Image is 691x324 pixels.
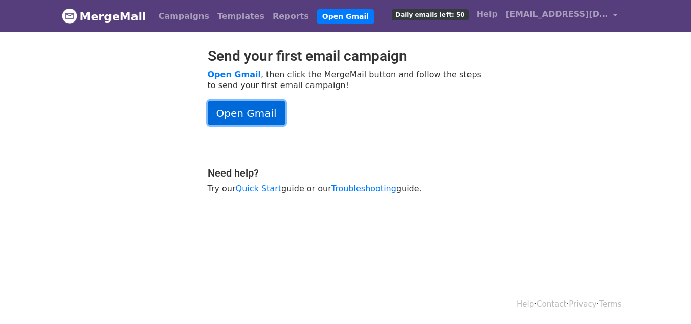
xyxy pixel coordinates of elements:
a: [EMAIL_ADDRESS][DOMAIN_NAME] [502,4,621,28]
a: Terms [599,299,621,309]
p: , then click the MergeMail button and follow the steps to send your first email campaign! [208,69,484,91]
a: Privacy [569,299,596,309]
a: Open Gmail [208,101,285,125]
h4: Need help? [208,167,484,179]
h2: Send your first email campaign [208,48,484,65]
a: Open Gmail [208,70,261,79]
a: Campaigns [154,6,213,27]
a: Open Gmail [317,9,374,24]
a: Reports [269,6,313,27]
p: Try our guide or our guide. [208,183,484,194]
span: [EMAIL_ADDRESS][DOMAIN_NAME] [506,8,608,20]
a: MergeMail [62,6,146,27]
a: Quick Start [236,184,281,193]
span: Daily emails left: 50 [392,9,468,20]
a: Daily emails left: 50 [388,4,472,25]
iframe: Chat Widget [640,275,691,324]
a: Troubleshooting [331,184,396,193]
a: Help [517,299,534,309]
a: Contact [537,299,566,309]
img: MergeMail logo [62,8,77,24]
a: Help [473,4,502,25]
a: Templates [213,6,269,27]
